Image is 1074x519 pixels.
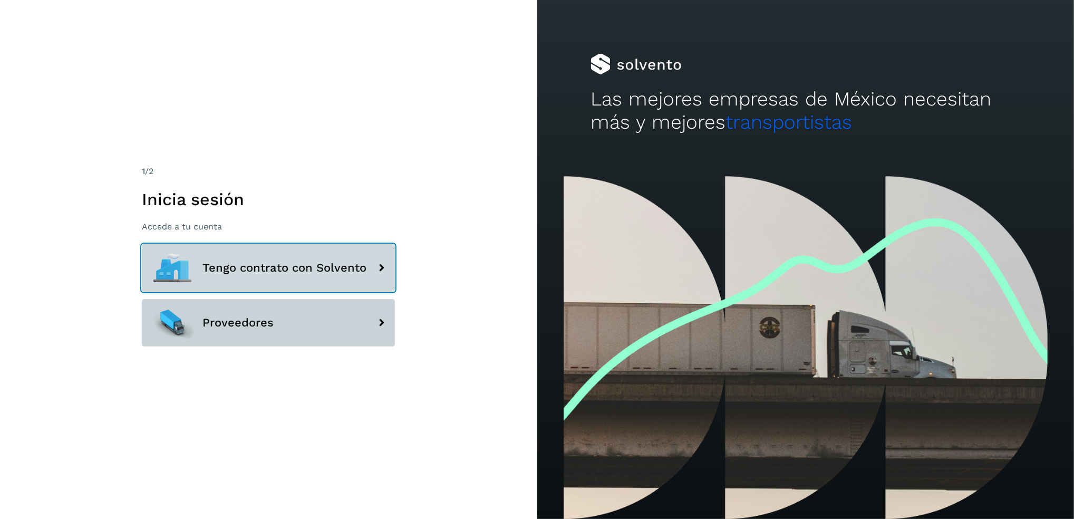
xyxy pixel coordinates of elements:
[142,189,395,209] h1: Inicia sesión
[725,111,852,133] span: transportistas
[142,165,395,178] div: /2
[591,88,1020,134] h2: Las mejores empresas de México necesitan más y mejores
[142,299,395,347] button: Proveedores
[202,262,366,274] span: Tengo contrato con Solvento
[142,244,395,292] button: Tengo contrato con Solvento
[202,316,274,329] span: Proveedores
[142,166,145,176] span: 1
[142,222,395,232] p: Accede a tu cuenta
